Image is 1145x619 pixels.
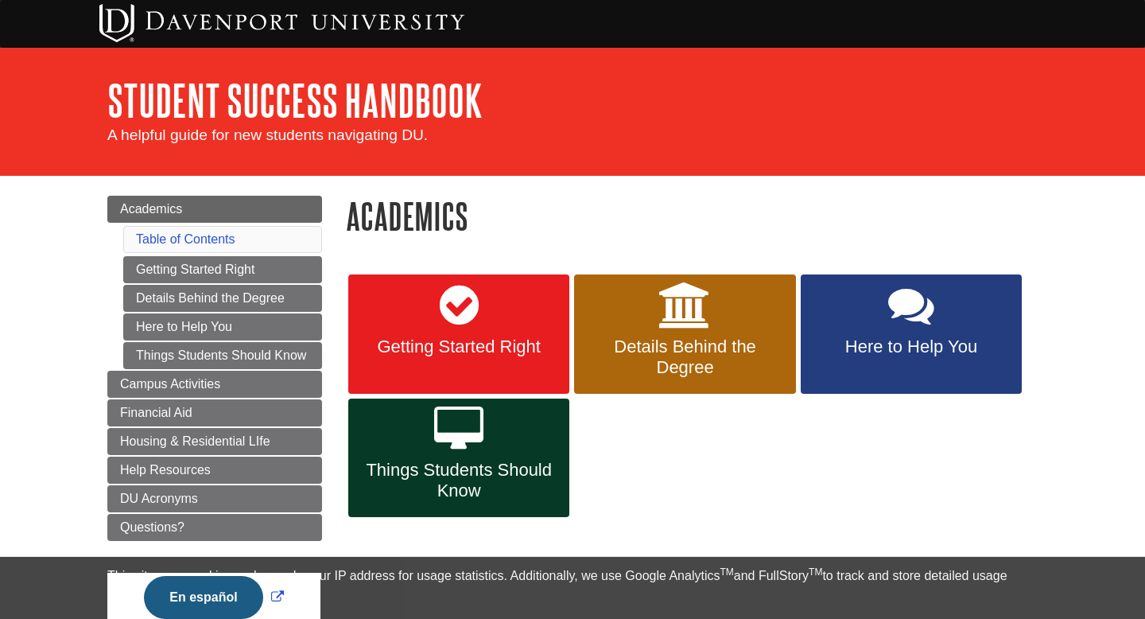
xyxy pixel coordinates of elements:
a: Table of Contents [136,232,235,246]
a: Link opens in new window [140,590,287,604]
span: Things Students Should Know [360,460,557,501]
span: Financial Aid [120,406,192,419]
span: Here to Help You [813,337,1010,357]
h1: Academics [346,196,1038,236]
a: Things Students Should Know [348,399,569,518]
span: Academics [120,202,182,216]
span: Campus Activities [120,377,220,391]
a: DU Acronyms [107,485,322,512]
a: Details Behind the Degree [123,285,322,312]
a: Things Students Should Know [123,342,322,369]
a: Details Behind the Degree [574,274,795,394]
img: Davenport University [99,4,464,42]
sup: TM [809,566,822,578]
span: A helpful guide for new students navigating DU. [107,127,428,143]
a: Student Success Handbook [107,76,483,125]
a: Here to Help You [123,313,322,341]
a: Getting Started Right [348,274,569,394]
sup: TM [720,566,733,578]
span: Questions? [120,520,184,534]
a: Financial Aid [107,399,322,426]
a: Housing & Residential LIfe [107,428,322,455]
a: Questions? [107,514,322,541]
span: Details Behind the Degree [586,337,783,378]
span: DU Acronyms [120,492,198,505]
a: Help Resources [107,457,322,484]
button: En español [144,576,262,619]
div: This site uses cookies and records your IP address for usage statistics. Additionally, we use Goo... [107,566,1038,609]
a: Academics [107,196,322,223]
span: Help Resources [120,463,211,477]
a: Here to Help You [801,274,1022,394]
span: Getting Started Right [360,337,557,357]
a: Campus Activities [107,371,322,398]
a: Getting Started Right [123,256,322,283]
span: Housing & Residential LIfe [120,434,270,448]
